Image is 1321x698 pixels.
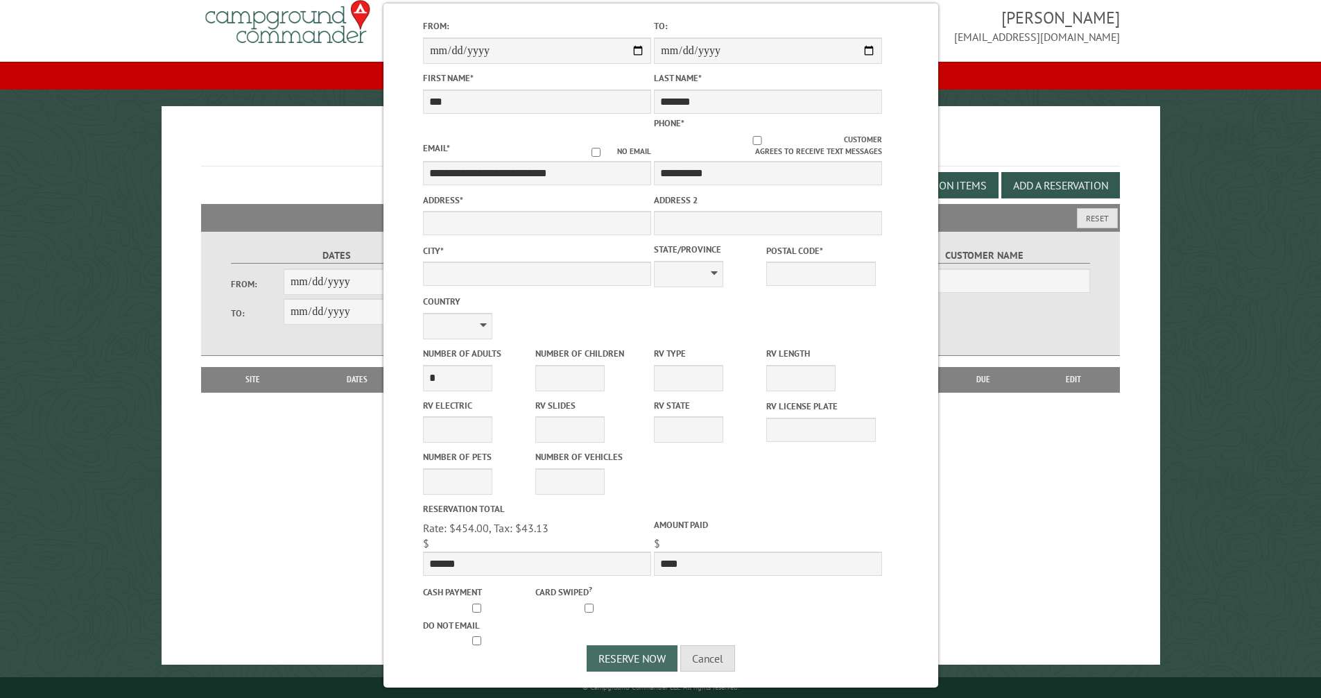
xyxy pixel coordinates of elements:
[654,19,882,33] label: To:
[654,347,763,360] label: RV Type
[654,71,882,85] label: Last Name
[1027,367,1121,392] th: Edit
[423,450,533,463] label: Number of Pets
[423,347,533,360] label: Number of Adults
[766,347,876,360] label: RV Length
[654,518,882,531] label: Amount paid
[940,367,1027,392] th: Due
[654,536,660,550] span: $
[654,194,882,207] label: Address 2
[766,244,876,257] label: Postal Code
[231,278,284,291] label: From:
[1001,172,1120,198] button: Add a Reservation
[231,248,442,264] label: Dates
[766,400,876,413] label: RV License Plate
[575,146,651,158] label: No email
[423,71,651,85] label: First Name
[654,117,684,129] label: Phone
[879,248,1090,264] label: Customer Name
[423,19,651,33] label: From:
[201,128,1121,167] h1: Reservations
[423,536,429,550] span: $
[670,136,844,145] input: Customer agrees to receive text messages
[1077,208,1118,228] button: Reset
[582,683,739,692] small: © Campground Commander LLC. All rights reserved.
[423,502,651,516] label: Reservation Total
[231,307,284,320] label: To:
[298,367,417,392] th: Dates
[535,347,645,360] label: Number of Children
[423,586,533,599] label: Cash payment
[208,367,298,392] th: Site
[535,450,645,463] label: Number of Vehicles
[201,204,1121,230] h2: Filters
[423,194,651,207] label: Address
[535,399,645,412] label: RV Slides
[423,244,651,257] label: City
[423,295,651,308] label: Country
[879,172,999,198] button: Edit Add-on Items
[680,645,735,672] button: Cancel
[575,148,617,157] input: No email
[423,399,533,412] label: RV Electric
[654,399,763,412] label: RV State
[654,134,882,158] label: Customer agrees to receive text messages
[535,584,645,599] label: Card swiped
[423,521,549,535] span: Rate: $454.00, Tax: $43.13
[587,645,677,672] button: Reserve Now
[423,142,450,154] label: Email
[423,619,533,632] label: Do not email
[654,243,763,256] label: State/Province
[589,584,592,594] a: ?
